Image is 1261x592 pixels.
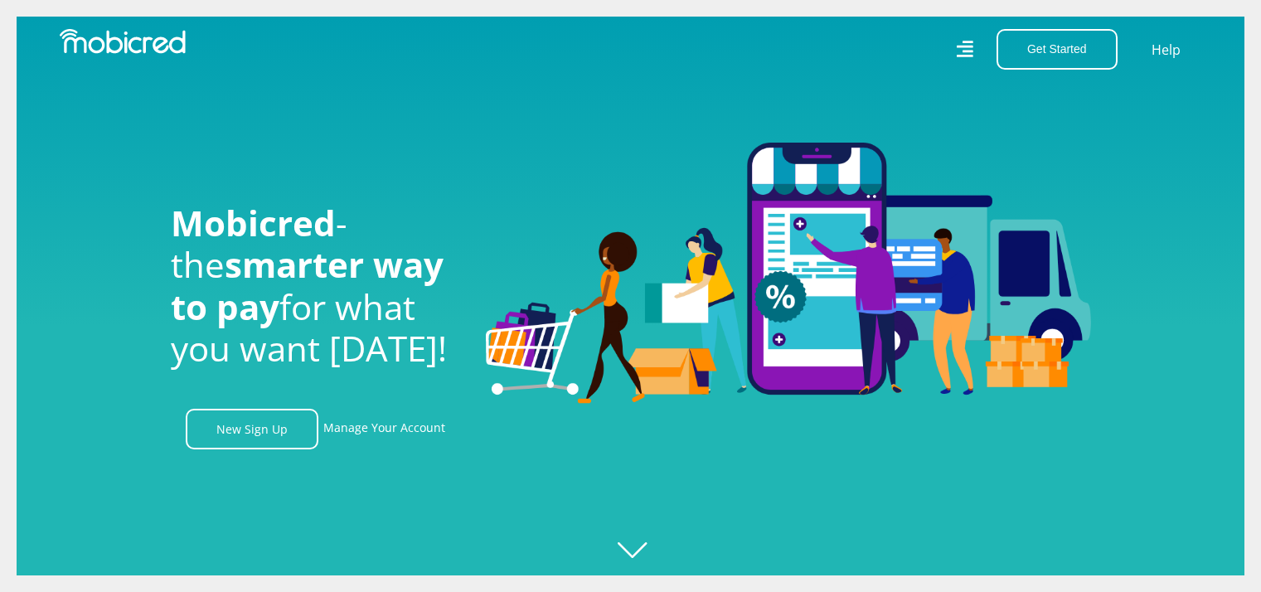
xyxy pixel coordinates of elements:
button: Get Started [997,29,1118,70]
h1: - the for what you want [DATE]! [171,202,461,370]
a: Manage Your Account [323,409,445,449]
span: smarter way to pay [171,240,444,329]
a: Help [1151,39,1181,61]
img: Mobicred [60,29,186,54]
span: Mobicred [171,199,336,246]
img: Welcome to Mobicred [486,143,1091,405]
a: New Sign Up [186,409,318,449]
